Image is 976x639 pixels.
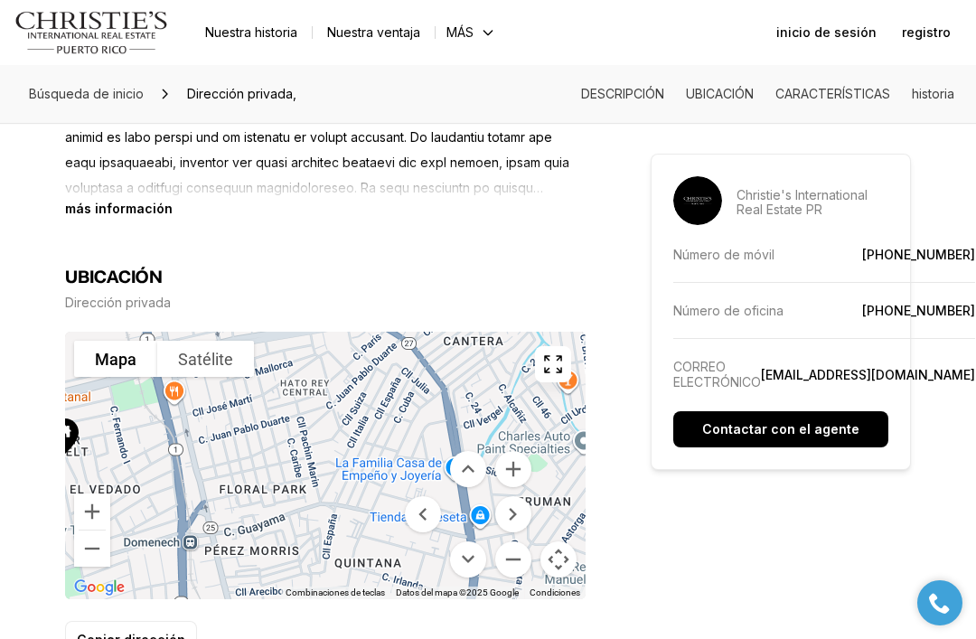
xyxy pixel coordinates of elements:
button: Combinaciones de teclas [286,587,385,599]
a: Condiciones (se abre en una nueva pestaña) [530,587,580,597]
a: [PHONE_NUMBER] [862,247,975,262]
button: Mostrar imágenes satelitales [157,341,254,377]
a: Nuestra historia [191,20,312,45]
p: Contactar con el agente [702,422,859,437]
nav: Menú de la sección de la página [581,87,954,101]
button: Controles de visualización del mapa [540,541,577,578]
p: CORREO ELECTRÓNICO [673,359,761,390]
p: Loremip do sit am con adipis elitseddo eiu temporinc ut Laboreetd, magn aliquaenim ad min veni qu... [65,49,586,201]
p: Christie's International Real Estate PR [737,188,888,217]
a: Saltar a: Descripción general [581,86,664,101]
a: Saltar a: Características [775,86,890,101]
span: inicio de sesión [776,25,877,40]
span: registro [902,25,951,40]
button: MÁS [436,20,507,45]
button: Mover hacia la izquierda [405,496,441,532]
span: Búsqueda de inicio [29,86,144,101]
span: Datos del mapa ©2025 Google [396,587,519,597]
p: Número de oficina [673,303,784,318]
button: Mover hacia la derecha [495,496,531,532]
button: Acercarse [495,451,531,487]
button: Mover hacia abajo [450,541,486,578]
button: Contactar con el agente [673,411,888,447]
a: [PHONE_NUMBER] [862,303,975,318]
button: Mover hacia arriba [450,451,486,487]
a: Búsqueda de inicio [22,80,151,108]
a: [EMAIL_ADDRESS][DOMAIN_NAME] [761,367,975,382]
button: Alejar [74,531,110,567]
p: Dirección privada [65,296,171,310]
button: Alejar [495,541,531,578]
button: inicio de sesión [765,14,887,51]
img: Google [70,576,129,599]
a: Saltar a: Ubicación [686,86,754,101]
a: Nuestra ventaja [313,20,435,45]
a: Saltar a: Historia [912,86,954,101]
img: Logotipo [14,11,169,54]
button: registro [891,14,962,51]
span: Dirección privada, [180,80,304,108]
h4: UBICACIÓN [65,267,163,288]
button: Acercarse [74,493,110,530]
p: Número de móvil [673,247,774,262]
button: más información [65,201,173,216]
button: Mostrar mapa de calles [74,341,157,377]
a: Abrir esta área en Google Maps (se abre en una ventana nueva) [70,576,129,599]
